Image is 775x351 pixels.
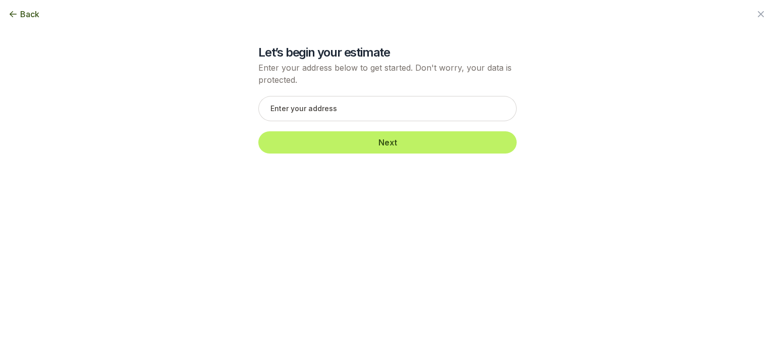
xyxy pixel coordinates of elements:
[8,8,39,20] button: Back
[258,131,517,154] button: Next
[258,44,517,61] h2: Let’s begin your estimate
[20,8,39,20] span: Back
[258,62,517,86] p: Enter your address below to get started. Don't worry, your data is protected.
[258,96,517,121] input: Enter your address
